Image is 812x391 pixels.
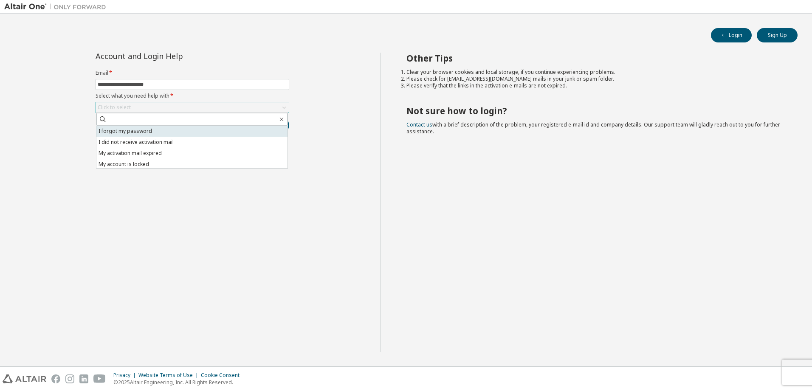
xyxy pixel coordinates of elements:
label: Select what you need help with [96,93,289,99]
li: Please verify that the links in the activation e-mails are not expired. [406,82,783,89]
img: linkedin.svg [79,374,88,383]
li: I forgot my password [96,126,288,137]
img: facebook.svg [51,374,60,383]
h2: Not sure how to login? [406,105,783,116]
div: Website Terms of Use [138,372,201,379]
li: Clear your browser cookies and local storage, if you continue experiencing problems. [406,69,783,76]
label: Email [96,70,289,76]
img: youtube.svg [93,374,106,383]
span: with a brief description of the problem, your registered e-mail id and company details. Our suppo... [406,121,780,135]
div: Privacy [113,372,138,379]
a: Contact us [406,121,432,128]
button: Login [711,28,752,42]
div: Cookie Consent [201,372,245,379]
div: Account and Login Help [96,53,251,59]
h2: Other Tips [406,53,783,64]
img: instagram.svg [65,374,74,383]
p: © 2025 Altair Engineering, Inc. All Rights Reserved. [113,379,245,386]
img: altair_logo.svg [3,374,46,383]
img: Altair One [4,3,110,11]
li: Please check for [EMAIL_ADDRESS][DOMAIN_NAME] mails in your junk or spam folder. [406,76,783,82]
div: Click to select [98,104,131,111]
div: Click to select [96,102,289,113]
button: Sign Up [757,28,798,42]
